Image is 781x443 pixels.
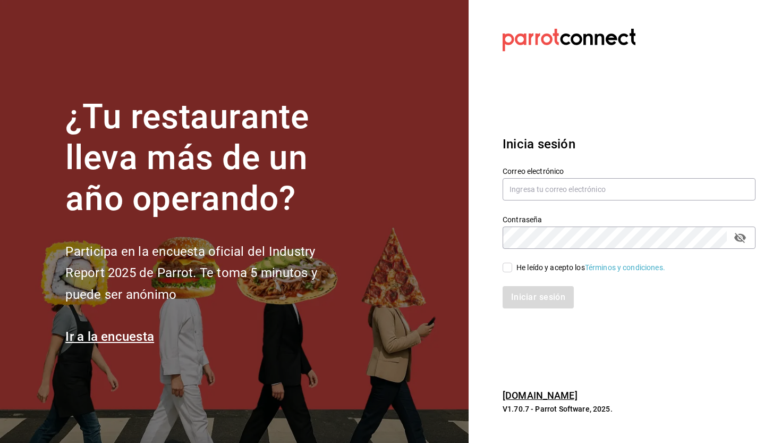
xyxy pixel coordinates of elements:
h2: Participa en la encuesta oficial del Industry Report 2025 de Parrot. Te toma 5 minutos y puede se... [65,241,352,306]
h1: ¿Tu restaurante lleva más de un año operando? [65,97,352,219]
div: He leído y acepto los [516,262,665,273]
label: Contraseña [503,216,755,223]
a: Términos y condiciones. [585,263,665,272]
h3: Inicia sesión [503,135,755,154]
button: passwordField [731,229,749,247]
a: [DOMAIN_NAME] [503,390,578,401]
a: Ir a la encuesta [65,329,154,344]
p: V1.70.7 - Parrot Software, 2025. [503,404,755,414]
input: Ingresa tu correo electrónico [503,178,755,200]
label: Correo electrónico [503,168,755,175]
